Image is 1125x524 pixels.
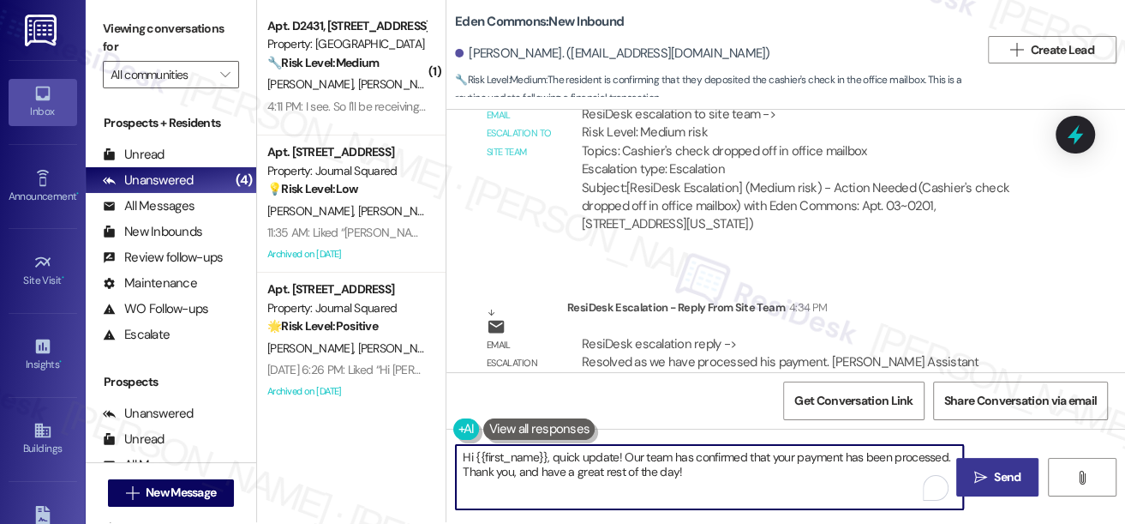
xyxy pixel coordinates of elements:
[103,300,208,318] div: WO Follow-ups
[111,61,212,88] input: All communities
[103,172,194,190] div: Unanswered
[267,362,677,377] div: [DATE] 6:26 PM: Liked “Hi [PERSON_NAME] and [PERSON_NAME]! Starting [DATE]…”
[267,55,379,70] strong: 🔧 Risk Level: Medium
[933,382,1108,420] button: Share Conversation via email
[358,340,444,356] span: [PERSON_NAME]
[266,381,428,402] div: Archived on [DATE]
[455,73,546,87] strong: 🔧 Risk Level: Medium
[358,203,449,219] span: [PERSON_NAME]
[794,392,913,410] span: Get Conversation Link
[988,36,1116,63] button: Create Lead
[956,458,1039,497] button: Send
[25,15,60,46] img: ResiDesk Logo
[582,335,1013,407] div: ResiDesk escalation reply -> Resolved as we have processed his payment. [PERSON_NAME] Assistant C...
[487,106,554,161] div: Email escalation to site team
[582,105,1043,179] div: ResiDesk escalation to site team -> Risk Level: Medium risk Topics: Cashier's check dropped off i...
[944,392,1097,410] span: Share Conversation via email
[267,35,426,53] div: Property: [GEOGRAPHIC_DATA]
[62,272,64,284] span: •
[1010,43,1023,57] i: 
[59,356,62,368] span: •
[455,13,624,31] b: Eden Commons: New Inbound
[103,197,194,215] div: All Messages
[567,298,1057,322] div: ResiDesk Escalation - Reply From Site Team
[455,45,770,63] div: [PERSON_NAME]. ([EMAIL_ADDRESS][DOMAIN_NAME])
[9,79,77,125] a: Inbox
[1031,41,1094,59] span: Create Lead
[103,326,170,344] div: Escalate
[487,336,554,391] div: Email escalation reply
[103,223,202,241] div: New Inbounds
[455,71,979,108] span: : The resident is confirming that they deposited the cashier's check in the office mailbox. This ...
[146,484,216,502] span: New Message
[103,274,197,292] div: Maintenance
[267,143,426,161] div: Apt. [STREET_ADDRESS]
[86,373,256,391] div: Prospects
[103,249,223,267] div: Review follow-ups
[103,15,239,61] label: Viewing conversations for
[9,332,77,378] a: Insights •
[358,76,444,92] span: [PERSON_NAME]
[456,445,963,509] textarea: To enrich screen reader interactions, please activate Accessibility in Grammarly extension settings
[231,167,256,194] div: (4)
[76,188,79,200] span: •
[267,162,426,180] div: Property: Journal Squared
[103,146,165,164] div: Unread
[267,181,358,196] strong: 💡 Risk Level: Low
[974,471,987,485] i: 
[103,431,165,449] div: Unread
[126,486,139,500] i: 
[266,244,428,265] div: Archived on [DATE]
[267,17,426,35] div: Apt. D2431, [STREET_ADDRESS][PERSON_NAME]
[9,248,77,294] a: Site Visit •
[783,382,924,420] button: Get Conversation Link
[9,416,77,462] a: Buildings
[103,456,194,474] div: All Messages
[785,298,827,316] div: 4:34 PM
[103,405,194,423] div: Unanswered
[994,468,1020,486] span: Send
[220,68,230,81] i: 
[267,76,358,92] span: [PERSON_NAME]
[1075,471,1088,485] i: 
[267,340,358,356] span: [PERSON_NAME]
[267,280,426,298] div: Apt. [STREET_ADDRESS]
[267,99,829,114] div: 4:11 PM: I see. So I'll be receiving credits in October when he moves in towards my rent that mon...
[86,114,256,132] div: Prospects + Residents
[267,299,426,317] div: Property: Journal Squared
[267,203,358,219] span: [PERSON_NAME]
[108,479,235,507] button: New Message
[267,318,378,334] strong: 🌟 Risk Level: Positive
[582,179,1043,234] div: Subject: [ResiDesk Escalation] (Medium risk) - Action Needed (Cashier's check dropped off in offi...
